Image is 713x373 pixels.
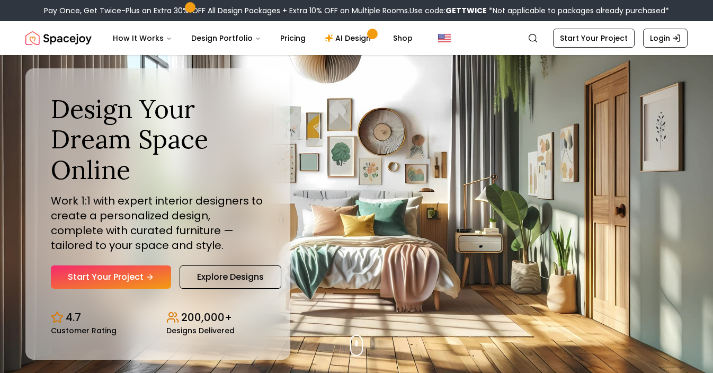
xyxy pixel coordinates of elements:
span: *Not applicable to packages already purchased* [487,5,669,16]
b: GETTWICE [445,5,487,16]
a: Spacejoy [25,28,92,49]
div: Pay Once, Get Twice-Plus an Extra 30% OFF All Design Packages + Extra 10% OFF on Multiple Rooms. [44,5,669,16]
a: Login [643,29,688,48]
a: Start Your Project [51,265,171,289]
span: Use code: [409,5,487,16]
img: Spacejoy Logo [25,28,92,49]
small: Designs Delivered [166,327,235,334]
h1: Design Your Dream Space Online [51,94,265,185]
img: United States [438,32,451,45]
div: Design stats [51,301,265,334]
a: Explore Designs [180,265,281,289]
a: Shop [385,28,421,49]
p: Work 1:1 with expert interior designers to create a personalized design, complete with curated fu... [51,193,265,253]
small: Customer Rating [51,327,117,334]
nav: Main [104,28,421,49]
a: Pricing [272,28,314,49]
nav: Global [25,21,688,55]
button: How It Works [104,28,181,49]
p: 4.7 [66,310,81,325]
a: Start Your Project [553,29,635,48]
p: 200,000+ [181,310,232,325]
button: Design Portfolio [183,28,270,49]
a: AI Design [316,28,382,49]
